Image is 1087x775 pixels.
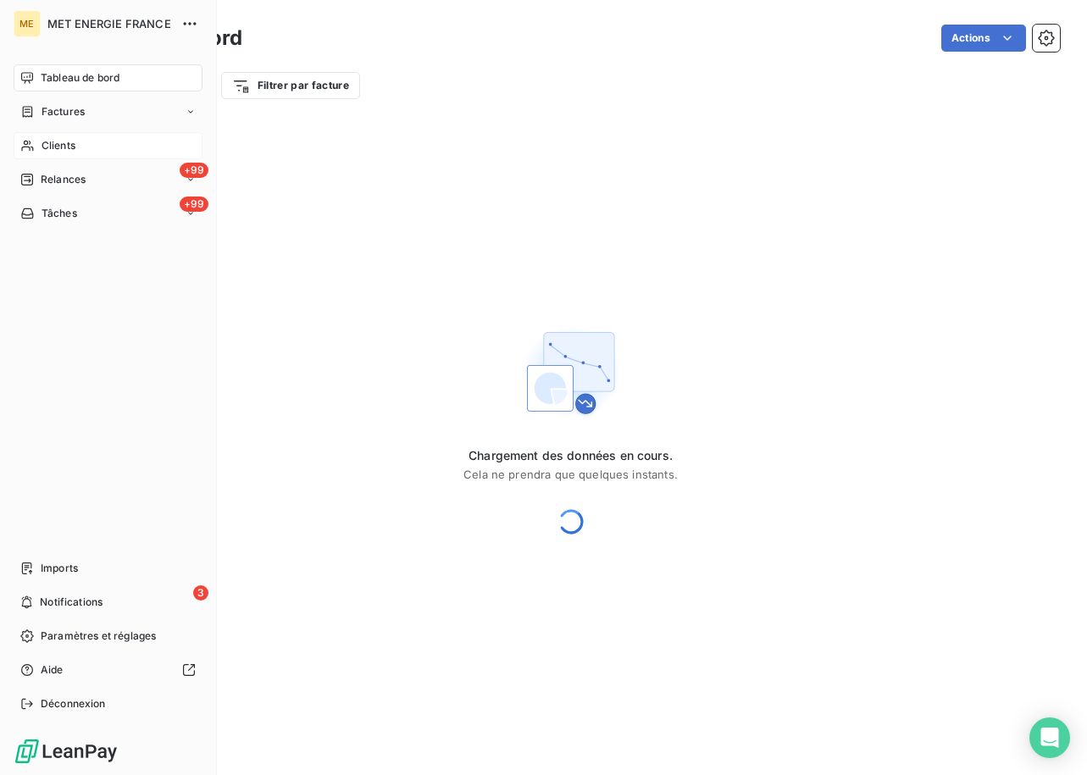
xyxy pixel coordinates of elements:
[41,172,86,187] span: Relances
[41,696,106,711] span: Déconnexion
[1029,717,1070,758] div: Open Intercom Messenger
[41,662,64,678] span: Aide
[517,318,625,427] img: First time
[180,197,208,212] span: +99
[221,72,360,99] button: Filtrer par facture
[47,17,171,30] span: MET ENERGIE FRANCE
[42,138,75,153] span: Clients
[14,10,41,37] div: ME
[463,468,678,481] span: Cela ne prendra que quelques instants.
[180,163,208,178] span: +99
[42,206,77,221] span: Tâches
[41,628,156,644] span: Paramètres et réglages
[41,561,78,576] span: Imports
[42,104,85,119] span: Factures
[193,585,208,601] span: 3
[941,25,1026,52] button: Actions
[14,738,119,765] img: Logo LeanPay
[14,656,202,684] a: Aide
[40,595,103,610] span: Notifications
[463,447,678,464] span: Chargement des données en cours.
[41,70,119,86] span: Tableau de bord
